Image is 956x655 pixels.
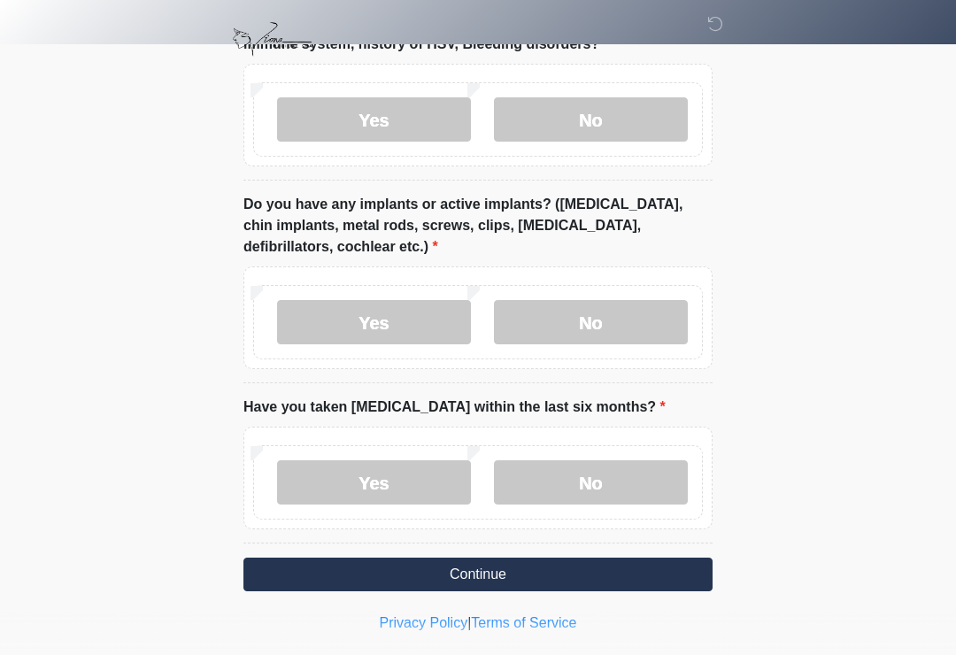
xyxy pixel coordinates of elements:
[226,13,319,65] img: Viona Medical Spa Logo
[380,615,468,630] a: Privacy Policy
[471,615,576,630] a: Terms of Service
[494,97,688,142] label: No
[243,194,713,258] label: Do you have any implants or active implants? ([MEDICAL_DATA], chin implants, metal rods, screws, ...
[277,460,471,505] label: Yes
[277,300,471,344] label: Yes
[494,460,688,505] label: No
[467,615,471,630] a: |
[277,97,471,142] label: Yes
[494,300,688,344] label: No
[243,397,666,418] label: Have you taken [MEDICAL_DATA] within the last six months?
[243,558,713,591] button: Continue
